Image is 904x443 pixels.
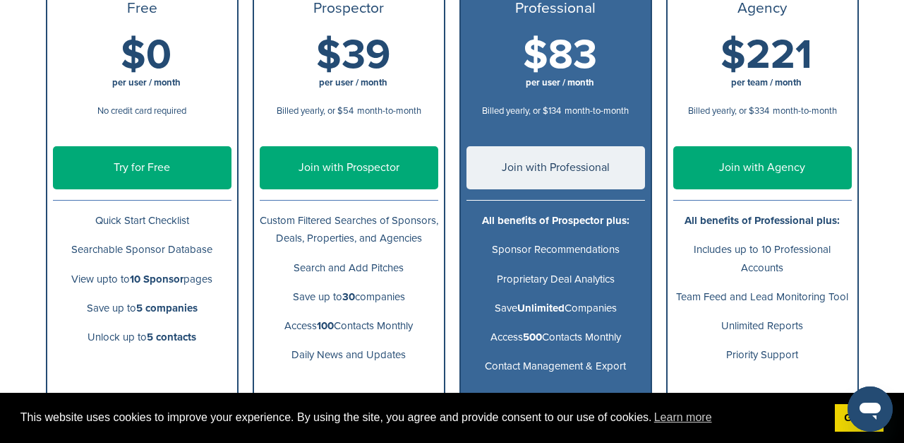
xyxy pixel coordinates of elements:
[466,300,645,317] p: Save Companies
[317,319,334,332] b: 100
[357,105,421,117] span: month-to-month
[260,146,438,189] a: Join with Prospector
[482,105,561,117] span: Billed yearly, or $134
[97,105,186,117] span: No credit card required
[53,271,231,288] p: View upto to pages
[848,386,893,432] iframe: Button to launch messaging window
[673,241,852,276] p: Includes up to 10 Professional Accounts
[342,290,355,303] b: 30
[466,329,645,346] p: Access Contacts Monthly
[526,77,594,88] span: per user / month
[53,212,231,230] p: Quick Start Checklist
[466,241,645,259] p: Sponsor Recommendations
[688,105,769,117] span: Billed yearly, or $334
[565,105,629,117] span: month-to-month
[147,331,196,343] b: 5 contacts
[673,317,852,335] p: Unlimited Reports
[260,346,438,364] p: Daily News and Updates
[260,288,438,306] p: Save up to companies
[673,288,852,306] p: Team Feed and Lead Monitoring Tool
[685,214,840,227] b: All benefits of Professional plus:
[277,105,354,117] span: Billed yearly, or $54
[523,30,597,80] span: $83
[130,273,183,285] b: 10 Sponsor
[260,317,438,335] p: Access Contacts Monthly
[466,271,645,288] p: Proprietary Deal Analytics
[466,146,645,189] a: Join with Professional
[20,407,824,428] span: This website uses cookies to improve your experience. By using the site, you agree and provide co...
[482,214,629,227] b: All benefits of Prospector plus:
[731,77,802,88] span: per team / month
[260,259,438,277] p: Search and Add Pitches
[53,300,231,317] p: Save up to
[673,146,852,189] a: Join with Agency
[523,331,542,343] b: 500
[53,329,231,346] p: Unlock up to
[260,212,438,247] p: Custom Filtered Searches of Sponsors, Deals, Properties, and Agencies
[721,30,812,80] span: $221
[673,346,852,364] p: Priority Support
[773,105,837,117] span: month-to-month
[316,30,390,80] span: $39
[652,407,714,428] a: learn more about cookies
[466,358,645,375] p: Contact Management & Export
[136,302,198,314] b: 5 companies
[112,77,181,88] span: per user / month
[53,241,231,259] p: Searchable Sponsor Database
[53,146,231,189] a: Try for Free
[319,77,387,88] span: per user / month
[517,302,565,314] b: Unlimited
[835,404,884,432] a: dismiss cookie message
[121,30,171,80] span: $0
